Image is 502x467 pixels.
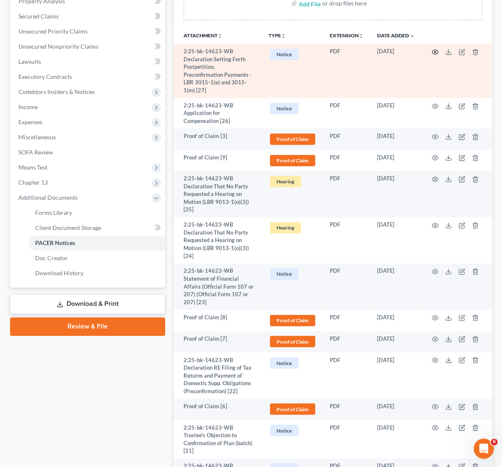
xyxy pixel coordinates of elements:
span: Notice [270,49,298,60]
a: Unsecured Nonpriority Claims [12,39,165,54]
span: Doc Creator [35,254,68,261]
td: [DATE] [370,171,422,217]
a: Attachmentunfold_more [184,32,223,39]
span: Notice [270,268,298,279]
span: Proof of Claim [270,155,315,166]
span: Proof of Claim [270,336,315,347]
a: Proof of Claim [269,313,316,327]
span: Means Test [18,164,47,171]
span: Notice [270,103,298,114]
td: Proof of Claim [3] [173,128,262,150]
span: Unsecured Priority Claims [18,28,88,35]
a: Forms Library [28,205,165,220]
td: 2:25-bk-14623-WB Declaration That No Party Requested a Hearing on Motion (LBR 9013-1(o)(3)) [25] [173,171,262,217]
td: 2:25-bk-14623-WB Trustee's Objection to Confirmation of Plan (batch) [21] [173,420,262,458]
span: Expenses [18,118,42,125]
td: PDF [323,398,370,420]
a: Unsecured Priority Claims [12,24,165,39]
td: Proof of Claim [9] [173,150,262,171]
td: PDF [323,171,370,217]
span: PACER Notices [35,239,75,246]
span: Download History [35,269,83,277]
td: PDF [323,150,370,171]
i: unfold_more [281,34,286,39]
a: Notice [269,423,316,437]
a: Proof of Claim [269,132,316,146]
a: Lawsuits [12,54,165,69]
span: Executory Contracts [18,73,72,80]
a: Notice [269,102,316,115]
td: 2:25-bk-14623-WB Declaration That No Party Requested a Hearing on Motion (LBR 9013-1(o)(3)) [24] [173,217,262,264]
a: Secured Claims [12,9,165,24]
a: PACER Notices [28,235,165,250]
td: PDF [323,331,370,352]
td: 2:25-bk-14623-WB Declaration RE Filing of Tax Returns and Payment of Domestic Supp. Obligations (... [173,352,262,398]
td: [DATE] [370,420,422,458]
a: Download & Print [10,294,165,314]
span: Notice [270,425,298,436]
td: [DATE] [370,217,422,264]
td: Proof of Claim [8] [173,310,262,331]
a: Download History [28,266,165,281]
span: Chapter 13 [18,179,48,186]
span: Client Document Storage [35,224,101,231]
td: [DATE] [370,331,422,352]
td: [DATE] [370,398,422,420]
td: PDF [323,310,370,331]
span: Additional Documents [18,194,78,201]
span: 6 [491,438,497,445]
td: PDF [323,352,370,398]
span: Income [18,103,38,110]
span: Codebtors Insiders & Notices [18,88,95,95]
a: Proof of Claim [269,154,316,167]
td: 2:25-bk-14623-WB Statement of Financial Affairs (Official Form 107 or 207) (Official Form 107 or ... [173,264,262,310]
span: Lawsuits [18,58,41,65]
td: PDF [323,44,370,98]
a: Doc Creator [28,250,165,266]
td: PDF [323,128,370,150]
td: [DATE] [370,150,422,171]
span: Notice [270,357,298,368]
iframe: Intercom live chat [474,438,494,459]
td: 2:25-bk-14623-WB Application for Compensation [26] [173,98,262,128]
span: Hearing [270,222,301,233]
a: Notice [269,267,316,281]
a: Date Added expand_more [377,32,415,39]
a: Notice [269,47,316,61]
span: Hearing [270,176,301,187]
span: Forms Library [35,209,72,216]
td: Proof of Claim [6] [173,398,262,420]
td: PDF [323,217,370,264]
a: Review & File [10,317,165,336]
td: PDF [323,420,370,458]
a: SOFA Review [12,145,165,160]
td: Proof of Claim [7] [173,331,262,352]
td: [DATE] [370,98,422,128]
span: SOFA Review [18,149,53,156]
td: 2:25-bk-14623-WB Declaration Setting Forth Postpetition, Preconfirmation Payments - LBR 3015-1(e)... [173,44,262,98]
span: Proof of Claim [270,133,315,145]
td: [DATE] [370,352,422,398]
a: Extensionunfold_more [330,32,364,39]
td: [DATE] [370,128,422,150]
a: Hearing [269,221,316,235]
i: unfold_more [217,34,223,39]
i: expand_more [410,34,415,39]
a: Proof of Claim [269,402,316,416]
td: [DATE] [370,264,422,310]
td: [DATE] [370,310,422,331]
span: Proof of Claim [270,315,315,326]
a: Executory Contracts [12,69,165,84]
i: unfold_more [359,34,364,39]
span: Miscellaneous [18,133,56,141]
span: Proof of Claim [270,403,315,415]
span: Unsecured Nonpriority Claims [18,43,98,50]
td: PDF [323,264,370,310]
a: Client Document Storage [28,220,165,235]
td: PDF [323,98,370,128]
span: Secured Claims [18,13,59,20]
a: Proof of Claim [269,334,316,348]
button: TYPEunfold_more [269,33,286,39]
a: Notice [269,356,316,370]
td: [DATE] [370,44,422,98]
